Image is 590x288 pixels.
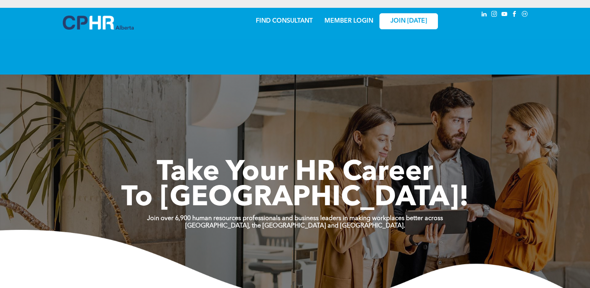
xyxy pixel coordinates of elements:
[510,10,519,20] a: facebook
[379,13,438,29] a: JOIN [DATE]
[480,10,489,20] a: linkedin
[147,215,443,222] strong: Join over 6,900 human resources professionals and business leaders in making workplaces better ac...
[256,18,313,24] a: FIND CONSULTANT
[63,16,134,30] img: A blue and white logo for cp alberta
[121,184,469,212] span: To [GEOGRAPHIC_DATA]!
[521,10,529,20] a: Social network
[324,18,373,24] a: MEMBER LOGIN
[390,18,427,25] span: JOIN [DATE]
[500,10,509,20] a: youtube
[157,159,433,187] span: Take Your HR Career
[490,10,499,20] a: instagram
[185,223,405,229] strong: [GEOGRAPHIC_DATA], the [GEOGRAPHIC_DATA] and [GEOGRAPHIC_DATA].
